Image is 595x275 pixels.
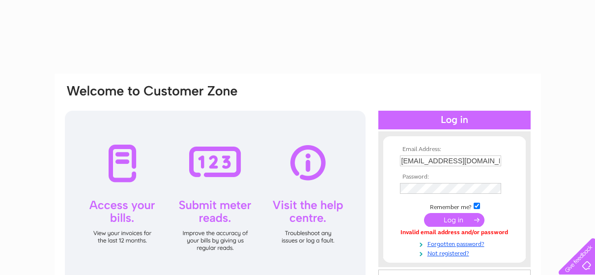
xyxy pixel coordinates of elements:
div: Invalid email address and/or password [400,229,509,236]
a: Not registered? [400,248,511,257]
input: Submit [424,213,484,227]
th: Password: [397,174,511,181]
td: Remember me? [397,201,511,211]
a: Forgotten password? [400,239,511,248]
th: Email Address: [397,146,511,153]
